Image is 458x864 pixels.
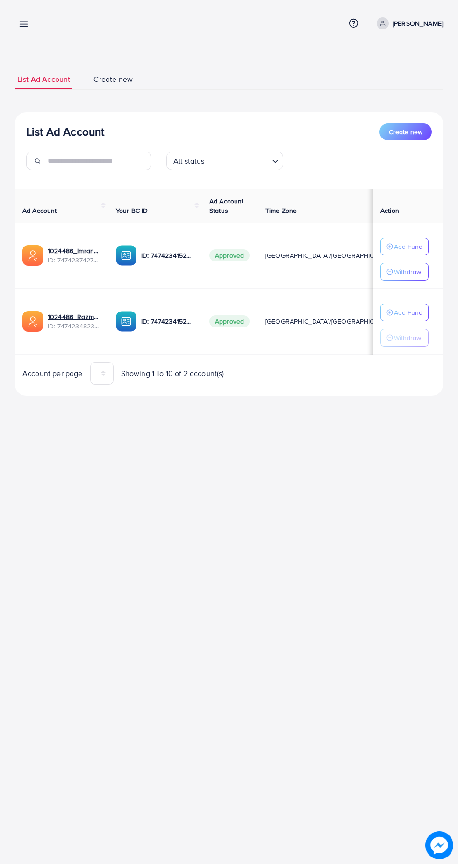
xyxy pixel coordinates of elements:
a: 1024486_Razman_1740230915595 [48,312,101,321]
button: Create new [379,123,432,140]
span: Time Zone [265,206,297,215]
button: Add Fund [380,238,429,255]
img: ic-ba-acc.ded83a64.svg [116,245,136,266]
p: Withdraw [394,266,421,277]
span: Showing 1 To 10 of 2 account(s) [121,368,224,379]
a: [PERSON_NAME] [373,17,443,29]
h3: List Ad Account [26,125,104,138]
span: ID: 7474237427478233089 [48,255,101,265]
p: ID: 7474234152863678481 [141,250,194,261]
span: Create new [389,127,422,137]
a: 1024486_Imran_1740231528988 [48,246,101,255]
span: All status [172,154,207,168]
button: Withdraw [380,329,429,347]
div: Search for option [166,152,283,170]
span: [GEOGRAPHIC_DATA]/[GEOGRAPHIC_DATA] [265,251,395,260]
p: Add Fund [394,307,422,318]
span: Approved [209,315,250,327]
span: ID: 7474234823184416769 [48,321,101,331]
div: <span class='underline'>1024486_Imran_1740231528988</span></br>7474237427478233089 [48,246,101,265]
img: ic-ads-acc.e4c84228.svg [22,245,43,266]
span: Action [380,206,399,215]
p: Withdraw [394,332,421,343]
p: Add Fund [394,241,422,252]
span: Account per page [22,368,83,379]
span: List Ad Account [17,74,70,85]
img: image [425,831,453,859]
input: Search for option [208,152,268,168]
span: Create new [93,74,133,85]
img: ic-ba-acc.ded83a64.svg [116,311,136,332]
p: ID: 7474234152863678481 [141,316,194,327]
div: <span class='underline'>1024486_Razman_1740230915595</span></br>7474234823184416769 [48,312,101,331]
span: [GEOGRAPHIC_DATA]/[GEOGRAPHIC_DATA] [265,317,395,326]
span: Approved [209,249,250,261]
span: Your BC ID [116,206,148,215]
button: Add Fund [380,304,429,321]
span: Ad Account Status [209,196,244,215]
span: Ad Account [22,206,57,215]
img: ic-ads-acc.e4c84228.svg [22,311,43,332]
p: [PERSON_NAME] [393,18,443,29]
button: Withdraw [380,263,429,281]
